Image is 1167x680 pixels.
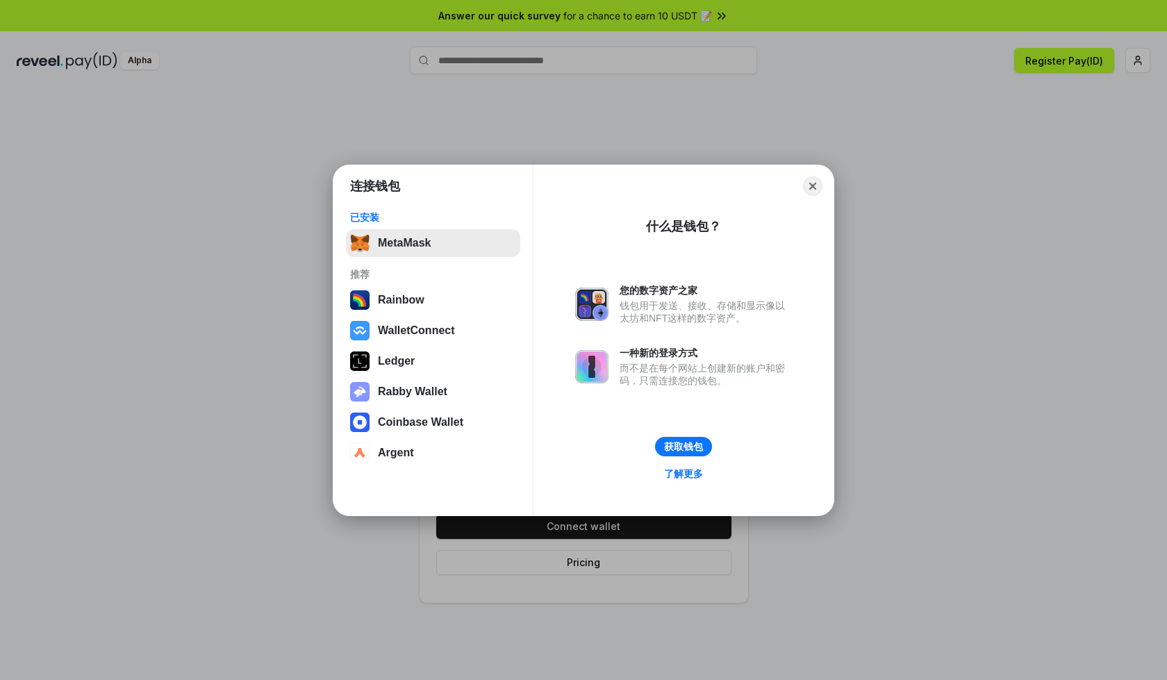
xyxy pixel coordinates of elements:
[346,229,520,257] button: MetaMask
[575,288,609,321] img: svg+xml,%3Csvg%20xmlns%3D%22http%3A%2F%2Fwww.w3.org%2F2000%2Fsvg%22%20fill%3D%22none%22%20viewBox...
[350,178,400,194] h1: 连接钱包
[350,413,370,432] img: svg+xml,%3Csvg%20width%3D%2228%22%20height%3D%2228%22%20viewBox%3D%220%200%2028%2028%22%20fill%3D...
[346,378,520,406] button: Rabby Wallet
[378,324,455,337] div: WalletConnect
[378,355,415,367] div: Ledger
[346,439,520,467] button: Argent
[378,447,414,459] div: Argent
[346,286,520,314] button: Rainbow
[350,290,370,310] img: svg+xml,%3Csvg%20width%3D%22120%22%20height%3D%22120%22%20viewBox%3D%220%200%20120%20120%22%20fil...
[350,382,370,401] img: svg+xml,%3Csvg%20xmlns%3D%22http%3A%2F%2Fwww.w3.org%2F2000%2Fsvg%22%20fill%3D%22none%22%20viewBox...
[346,408,520,436] button: Coinbase Wallet
[646,218,721,235] div: 什么是钱包？
[664,440,703,453] div: 获取钱包
[350,268,516,281] div: 推荐
[803,176,822,196] button: Close
[346,317,520,345] button: WalletConnect
[350,321,370,340] img: svg+xml,%3Csvg%20width%3D%2228%22%20height%3D%2228%22%20viewBox%3D%220%200%2028%2028%22%20fill%3D...
[620,347,792,359] div: 一种新的登录方式
[346,347,520,375] button: Ledger
[378,385,447,398] div: Rabby Wallet
[620,362,792,387] div: 而不是在每个网站上创建新的账户和密码，只需连接您的钱包。
[378,237,431,249] div: MetaMask
[655,437,712,456] button: 获取钱包
[350,211,516,224] div: 已安装
[350,233,370,253] img: svg+xml,%3Csvg%20fill%3D%22none%22%20height%3D%2233%22%20viewBox%3D%220%200%2035%2033%22%20width%...
[656,465,711,483] a: 了解更多
[620,284,792,297] div: 您的数字资产之家
[378,294,424,306] div: Rainbow
[350,351,370,371] img: svg+xml,%3Csvg%20xmlns%3D%22http%3A%2F%2Fwww.w3.org%2F2000%2Fsvg%22%20width%3D%2228%22%20height%3...
[350,443,370,463] img: svg+xml,%3Csvg%20width%3D%2228%22%20height%3D%2228%22%20viewBox%3D%220%200%2028%2028%22%20fill%3D...
[664,467,703,480] div: 了解更多
[378,416,463,429] div: Coinbase Wallet
[575,350,609,383] img: svg+xml,%3Csvg%20xmlns%3D%22http%3A%2F%2Fwww.w3.org%2F2000%2Fsvg%22%20fill%3D%22none%22%20viewBox...
[620,299,792,324] div: 钱包用于发送、接收、存储和显示像以太坊和NFT这样的数字资产。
